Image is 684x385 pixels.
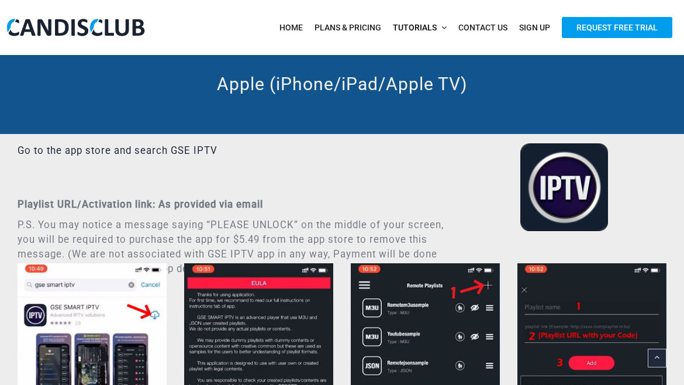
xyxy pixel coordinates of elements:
a: Tutorials [387,16,452,40]
a: Back to top [648,349,666,367]
span: P.S. You may notice a message saying “PLEASE UNLOCK” on the middle of your screen, you will be re... [18,185,444,241]
a: Home [274,16,309,40]
a: Request Free Trial [556,16,678,40]
span: Tutorials [393,23,437,32]
a: Plans & Pricing [309,16,387,40]
b: Playlist URL/Activation link: As provided via email [18,165,263,177]
span: Home [279,23,303,32]
span: Sign Up [519,23,550,32]
span: Apple (iPhone/iPad/Apple TV) [217,74,467,94]
img: CandisClub [6,18,146,37]
a: Contact Us [452,16,513,40]
span: Plans & Pricing [315,23,381,32]
a: Sign Up [513,16,556,40]
span: Go to the app store and search GSE IPTV [18,145,217,156]
span: Request Free Trial [562,17,672,38]
span: Contact Us [458,23,507,32]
